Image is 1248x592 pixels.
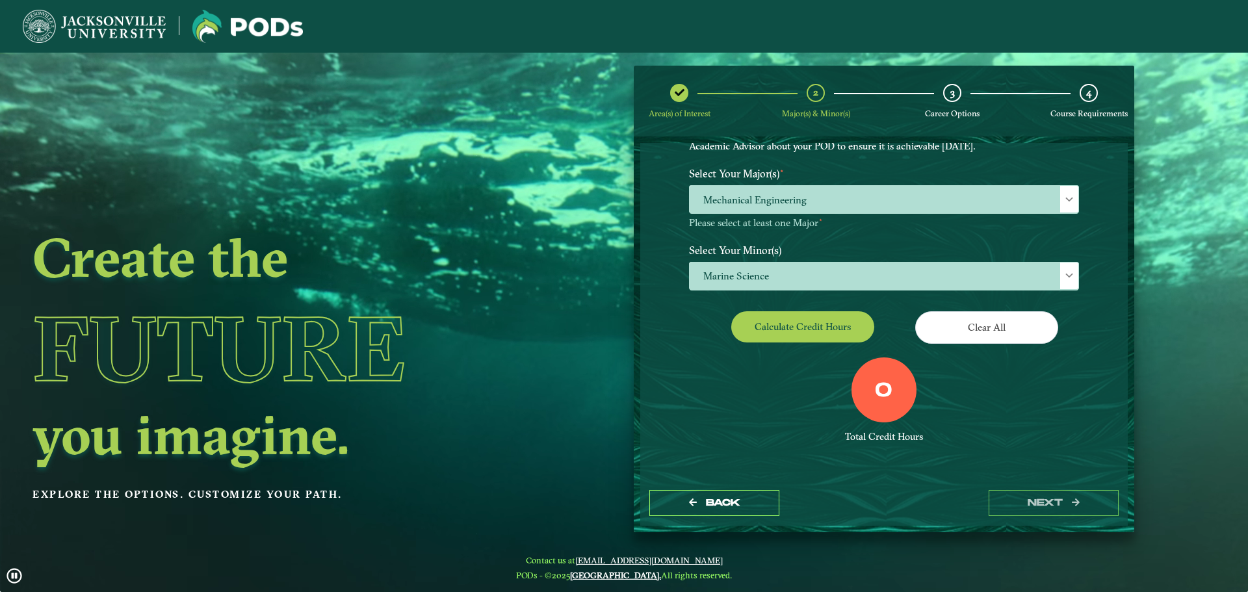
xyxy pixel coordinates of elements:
label: Select Your Minor(s) [679,238,1089,262]
span: 3 [950,86,955,99]
span: Career Options [925,109,980,118]
h1: Future [32,289,529,407]
p: Please select at least one Major [689,217,1079,229]
a: [GEOGRAPHIC_DATA]. [570,570,661,580]
a: [EMAIL_ADDRESS][DOMAIN_NAME] [575,555,723,565]
label: 0 [875,379,892,404]
img: Jacksonville University logo [23,10,166,43]
span: Major(s) & Minor(s) [782,109,850,118]
sup: ⋆ [779,166,785,175]
span: Mechanical Engineering [690,186,1078,214]
span: Back [706,497,740,508]
button: Back [649,490,779,517]
sup: ⋆ [818,215,823,224]
span: Contact us at [516,555,732,565]
span: 2 [813,86,818,99]
span: PODs - ©2025 All rights reserved. [516,570,732,580]
div: Total Credit Hours [689,431,1079,443]
span: Area(s) of Interest [649,109,710,118]
button: next [989,490,1119,517]
button: Calculate credit hours [731,311,874,342]
img: Jacksonville University logo [192,10,303,43]
button: Clear All [915,311,1058,343]
span: Course Requirements [1050,109,1128,118]
h2: Create the [32,230,529,285]
p: Explore the options. Customize your path. [32,485,529,504]
span: Marine Science [690,263,1078,290]
span: 4 [1086,86,1091,99]
label: Select Your Major(s) [679,162,1089,186]
h2: you imagine. [32,407,529,462]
